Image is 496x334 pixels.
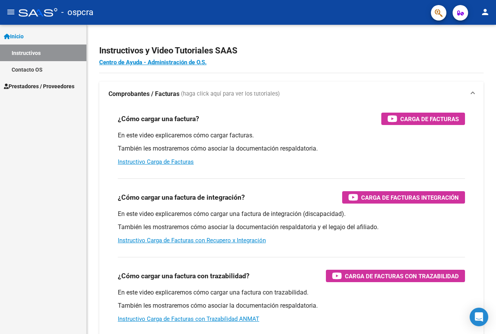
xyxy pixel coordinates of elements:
[181,90,280,98] span: (haga click aquí para ver los tutoriales)
[4,82,74,91] span: Prestadores / Proveedores
[342,191,465,204] button: Carga de Facturas Integración
[108,90,179,98] strong: Comprobantes / Facturas
[118,113,199,124] h3: ¿Cómo cargar una factura?
[118,210,465,218] p: En este video explicaremos cómo cargar una factura de integración (discapacidad).
[118,315,259,322] a: Instructivo Carga de Facturas con Trazabilidad ANMAT
[345,271,459,281] span: Carga de Facturas con Trazabilidad
[99,59,207,66] a: Centro de Ayuda - Administración de O.S.
[480,7,490,17] mat-icon: person
[470,308,488,326] div: Open Intercom Messenger
[118,237,266,244] a: Instructivo Carga de Facturas con Recupero x Integración
[118,288,465,297] p: En este video explicaremos cómo cargar una factura con trazabilidad.
[118,131,465,140] p: En este video explicaremos cómo cargar facturas.
[118,192,245,203] h3: ¿Cómo cargar una factura de integración?
[118,301,465,310] p: También les mostraremos cómo asociar la documentación respaldatoria.
[118,223,465,231] p: También les mostraremos cómo asociar la documentación respaldatoria y el legajo del afiliado.
[118,144,465,153] p: También les mostraremos cómo asociar la documentación respaldatoria.
[118,158,194,165] a: Instructivo Carga de Facturas
[361,193,459,202] span: Carga de Facturas Integración
[61,4,93,21] span: - ospcra
[4,32,24,41] span: Inicio
[99,82,484,106] mat-expansion-panel-header: Comprobantes / Facturas (haga click aquí para ver los tutoriales)
[118,271,250,281] h3: ¿Cómo cargar una factura con trazabilidad?
[400,114,459,124] span: Carga de Facturas
[99,43,484,58] h2: Instructivos y Video Tutoriales SAAS
[326,270,465,282] button: Carga de Facturas con Trazabilidad
[381,113,465,125] button: Carga de Facturas
[6,7,15,17] mat-icon: menu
